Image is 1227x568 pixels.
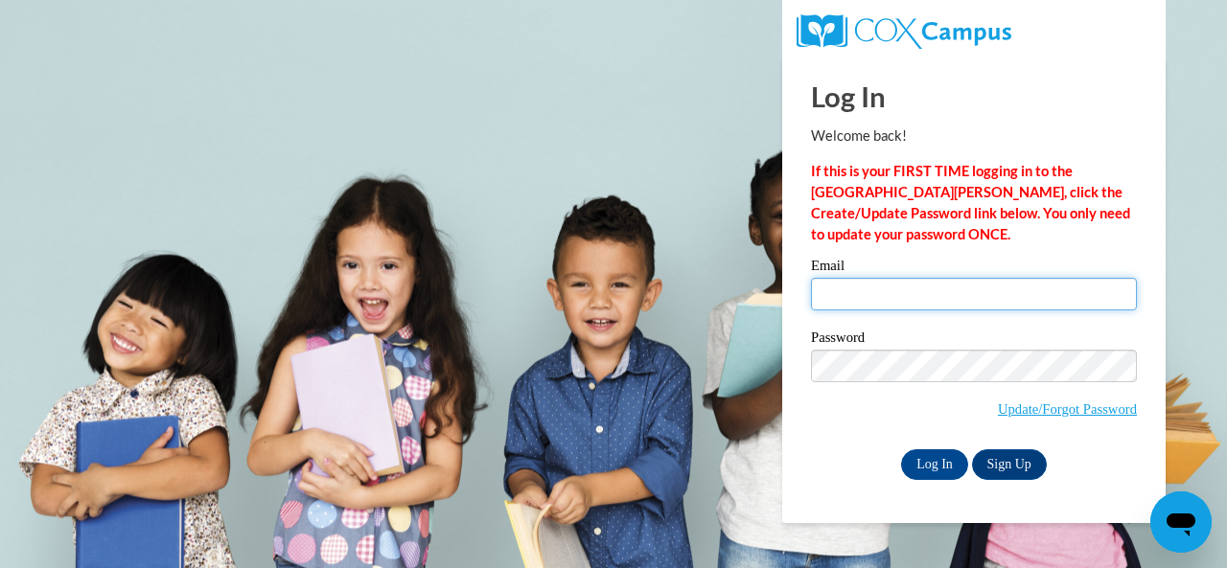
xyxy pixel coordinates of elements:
[811,163,1130,242] strong: If this is your FIRST TIME logging in to the [GEOGRAPHIC_DATA][PERSON_NAME], click the Create/Upd...
[797,14,1011,49] img: COX Campus
[811,77,1137,116] h1: Log In
[998,401,1137,417] a: Update/Forgot Password
[901,449,968,480] input: Log In
[811,330,1137,350] label: Password
[811,125,1137,147] p: Welcome back!
[811,259,1137,278] label: Email
[972,449,1047,480] a: Sign Up
[1150,491,1212,553] iframe: Button to launch messaging window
